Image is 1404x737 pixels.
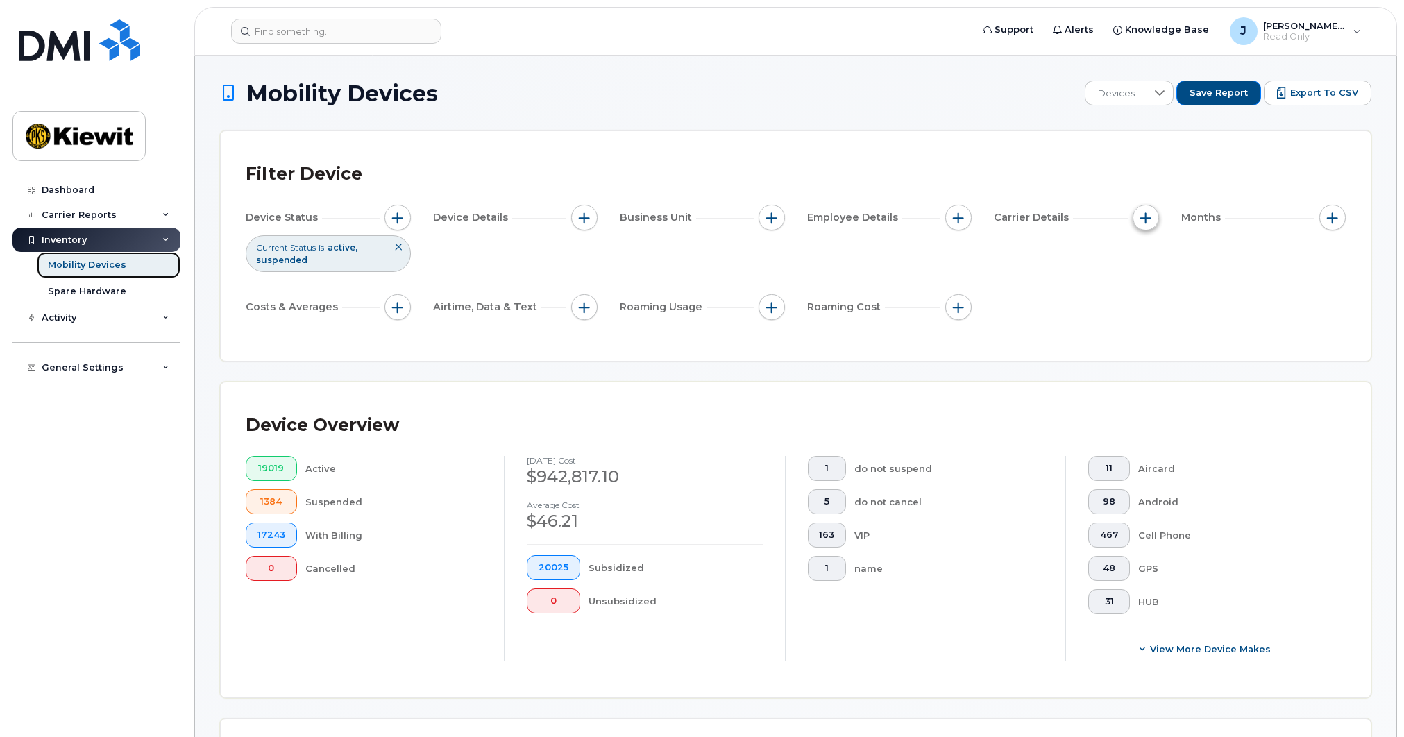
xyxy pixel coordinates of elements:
[854,556,1043,581] div: name
[527,465,762,489] div: $942,817.10
[1088,636,1323,661] button: View More Device Makes
[257,530,285,541] span: 17243
[305,489,482,514] div: Suspended
[256,242,316,253] span: Current Status
[527,456,762,465] h4: [DATE] cost
[854,489,1043,514] div: do not cancel
[305,556,482,581] div: Cancelled
[1138,589,1323,614] div: HUB
[819,563,834,574] span: 1
[808,523,847,548] button: 163
[1100,463,1119,474] span: 11
[527,588,580,613] button: 0
[807,300,885,314] span: Roaming Cost
[328,242,357,253] span: active
[1085,81,1147,106] span: Devices
[246,210,322,225] span: Device Status
[808,556,847,581] button: 1
[620,300,707,314] span: Roaming Usage
[319,242,324,253] span: is
[1176,81,1261,105] button: Save Report
[589,588,763,613] div: Unsubsidized
[539,562,568,573] span: 20025
[819,463,834,474] span: 1
[994,210,1073,225] span: Carrier Details
[1138,556,1323,581] div: GPS
[305,523,482,548] div: With Billing
[1100,530,1119,541] span: 467
[527,500,762,509] h4: Average cost
[1088,456,1131,481] button: 11
[1138,489,1323,514] div: Android
[1088,556,1131,581] button: 48
[246,407,399,443] div: Device Overview
[527,509,762,533] div: $46.21
[1100,596,1119,607] span: 31
[246,300,342,314] span: Costs & Averages
[246,523,297,548] button: 17243
[256,255,307,265] span: suspended
[539,595,568,607] span: 0
[433,300,541,314] span: Airtime, Data & Text
[246,81,438,105] span: Mobility Devices
[854,456,1043,481] div: do not suspend
[527,555,580,580] button: 20025
[1138,523,1323,548] div: Cell Phone
[1138,456,1323,481] div: Aircard
[246,456,297,481] button: 19019
[1344,677,1394,727] iframe: Messenger Launcher
[257,563,285,574] span: 0
[257,496,285,507] span: 1384
[854,523,1043,548] div: VIP
[808,489,847,514] button: 5
[1088,589,1131,614] button: 31
[620,210,696,225] span: Business Unit
[1150,643,1271,656] span: View More Device Makes
[1100,496,1119,507] span: 98
[1181,210,1225,225] span: Months
[1290,87,1358,99] span: Export to CSV
[246,556,297,581] button: 0
[589,555,763,580] div: Subsidized
[1190,87,1248,99] span: Save Report
[819,496,834,507] span: 5
[819,530,834,541] span: 163
[1100,563,1119,574] span: 48
[246,489,297,514] button: 1384
[1088,489,1131,514] button: 98
[1088,523,1131,548] button: 467
[433,210,512,225] span: Device Details
[257,463,285,474] span: 19019
[808,456,847,481] button: 1
[807,210,902,225] span: Employee Details
[246,156,362,192] div: Filter Device
[1264,81,1371,105] button: Export to CSV
[305,456,482,481] div: Active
